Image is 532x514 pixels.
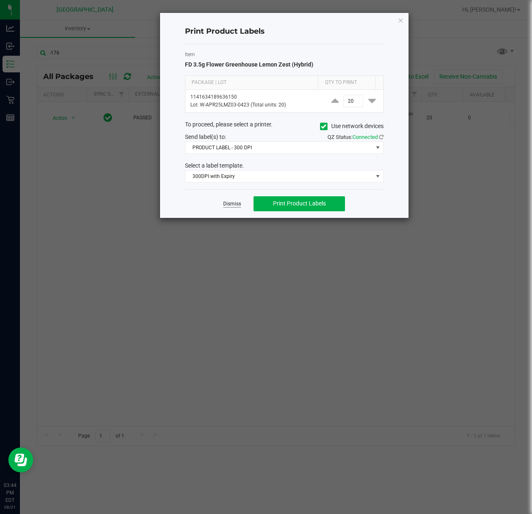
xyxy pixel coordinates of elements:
label: Item [185,51,384,58]
p: Lot: W-APR25LMZ03-0423 (Total units: 20) [190,101,319,109]
th: Qty to Print [318,76,375,90]
span: FD 3.5g Flower Greenhouse Lemon Zest (Hybrid) [185,61,313,68]
span: 300DPI with Expiry [185,171,373,182]
div: To proceed, please select a printer. [179,120,390,133]
p: 1141634189636150 [190,93,319,101]
span: QZ Status: [328,134,384,140]
label: Use network devices [320,122,384,131]
a: Dismiss [223,200,241,208]
span: Send label(s) to: [185,133,226,140]
h4: Print Product Labels [185,26,384,37]
button: Print Product Labels [254,196,345,211]
iframe: Resource center [8,447,33,472]
th: Package | Lot [185,76,318,90]
div: Select a label template. [179,161,390,170]
span: Print Product Labels [273,200,326,207]
span: Connected [352,134,378,140]
span: PRODUCT LABEL - 300 DPI [185,142,373,153]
